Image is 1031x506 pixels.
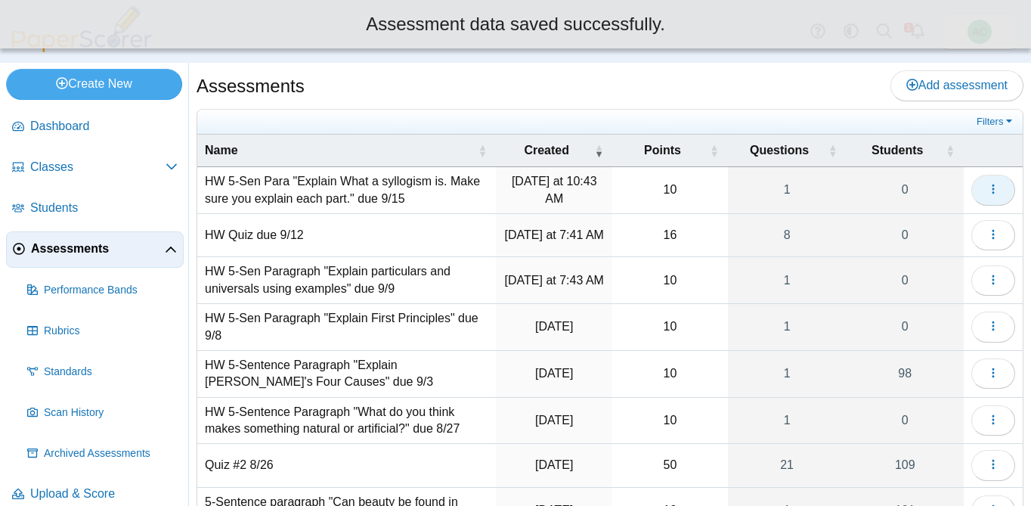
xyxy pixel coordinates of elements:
span: Points [644,144,681,157]
a: Standards [21,354,184,390]
span: Standards [44,365,178,380]
span: Add assessment [906,79,1008,92]
a: 1 [728,167,847,213]
time: Aug 25, 2025 at 12:32 PM [535,458,573,471]
td: 10 [612,398,727,445]
h1: Assessments [197,73,305,99]
a: Archived Assessments [21,436,184,472]
td: 10 [612,351,727,398]
a: 98 [847,351,964,397]
div: Assessment data saved successfully. [11,11,1020,37]
span: Upload & Score [30,486,178,502]
time: Aug 26, 2025 at 7:52 AM [535,414,573,427]
a: Scan History [21,395,184,431]
a: 0 [847,257,964,303]
span: Questions : Activate to sort [828,135,837,166]
span: Archived Assessments [44,446,178,461]
a: Assessments [6,231,184,268]
time: Sep 11, 2025 at 7:41 AM [505,228,604,241]
a: 0 [847,304,964,350]
a: 1 [728,398,847,444]
span: Points : Activate to sort [710,135,719,166]
span: Students [872,144,923,157]
span: Students : Activate to sort [946,135,955,166]
td: 10 [612,257,727,304]
a: PaperScorer [6,42,157,54]
a: 0 [847,398,964,444]
a: 8 [728,214,847,256]
a: Performance Bands [21,272,184,309]
a: Dashboard [6,109,184,145]
td: HW 5-Sentence Paragraph "Explain [PERSON_NAME]'s Four Causes" due 9/3 [197,351,496,398]
span: Performance Bands [44,283,178,298]
td: 10 [612,167,727,214]
time: Sep 2, 2025 at 7:50 AM [535,367,573,380]
a: 109 [847,444,964,486]
td: HW Quiz due 9/12 [197,214,496,257]
span: Name : Activate to sort [478,135,487,166]
span: Assessments [31,241,165,257]
td: HW 5-Sen Para "Explain What a syllogism is. Make sure you explain each part." due 9/15 [197,167,496,214]
a: Filters [973,114,1019,129]
span: Rubrics [44,324,178,339]
time: Sep 5, 2025 at 7:45 AM [535,320,573,333]
span: Created : Activate to remove sorting [594,135,603,166]
span: Created [524,144,569,157]
td: 50 [612,444,727,487]
td: Quiz #2 8/26 [197,444,496,487]
span: Students [30,200,178,216]
span: Questions [750,144,809,157]
td: HW 5-Sentence Paragraph "What do you think makes something natural or artificial?" due 8/27 [197,398,496,445]
a: Students [6,191,184,227]
a: 0 [847,214,964,256]
td: HW 5-Sen Paragraph "Explain First Principles" due 9/8 [197,304,496,351]
td: 10 [612,304,727,351]
a: 1 [728,351,847,397]
time: Sep 8, 2025 at 7:43 AM [505,274,604,287]
a: 1 [728,257,847,303]
a: Rubrics [21,313,184,349]
td: HW 5-Sen Paragraph "Explain particulars and universals using examples" due 9/9 [197,257,496,304]
span: Classes [30,159,166,175]
a: Add assessment [890,70,1023,101]
a: 1 [728,304,847,350]
a: Create New [6,69,182,99]
span: Scan History [44,405,178,421]
a: 21 [728,444,847,486]
span: Dashboard [30,118,178,135]
time: Sep 11, 2025 at 10:43 AM [512,175,597,204]
a: Classes [6,150,184,186]
span: Name [205,144,238,157]
a: 0 [847,167,964,213]
td: 16 [612,214,727,257]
